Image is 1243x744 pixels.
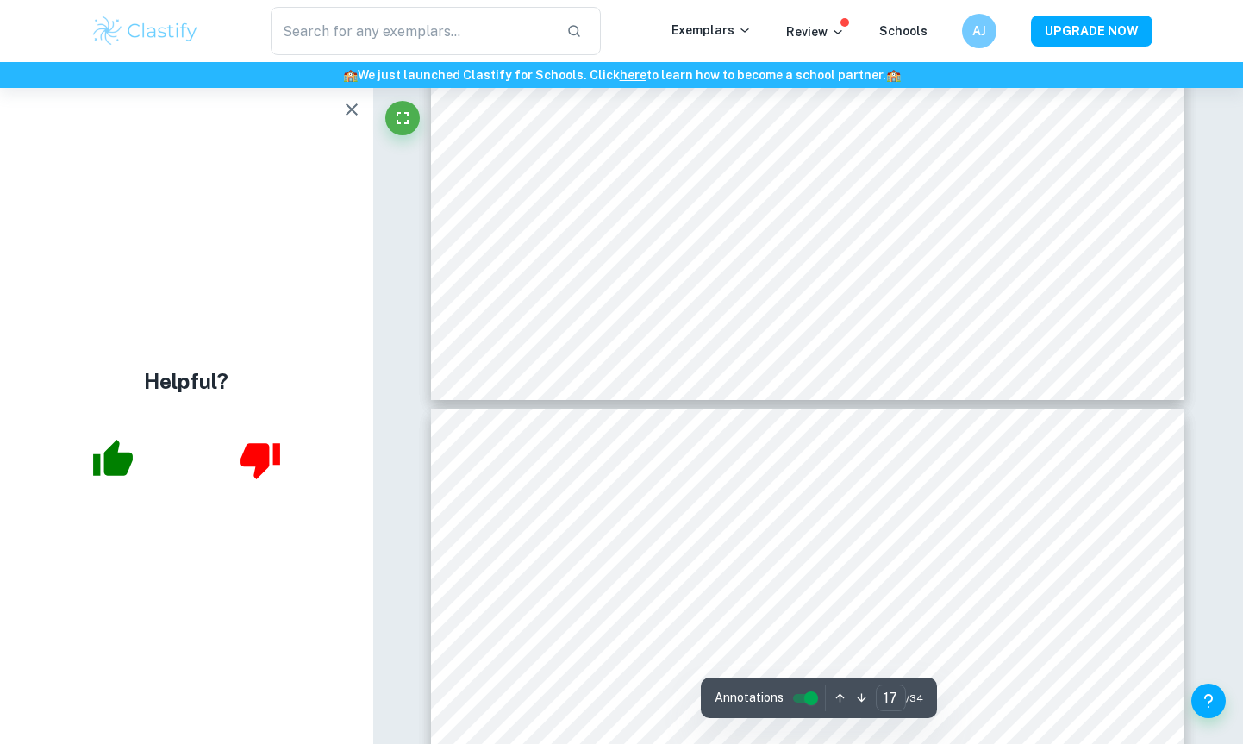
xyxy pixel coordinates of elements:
[1191,684,1226,718] button: Help and Feedback
[620,68,646,82] a: here
[786,22,845,41] p: Review
[144,366,228,397] h4: Helpful?
[91,14,200,48] img: Clastify logo
[671,21,752,40] p: Exemplars
[3,66,1240,84] h6: We just launched Clastify for Schools. Click to learn how to become a school partner.
[271,7,553,55] input: Search for any exemplars...
[343,68,358,82] span: 🏫
[1031,16,1152,47] button: UPGRADE NOW
[385,101,420,135] button: Fullscreen
[962,14,996,48] button: AJ
[715,689,784,707] span: Annotations
[906,691,923,706] span: / 34
[886,68,901,82] span: 🏫
[970,22,990,41] h6: AJ
[879,24,928,38] a: Schools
